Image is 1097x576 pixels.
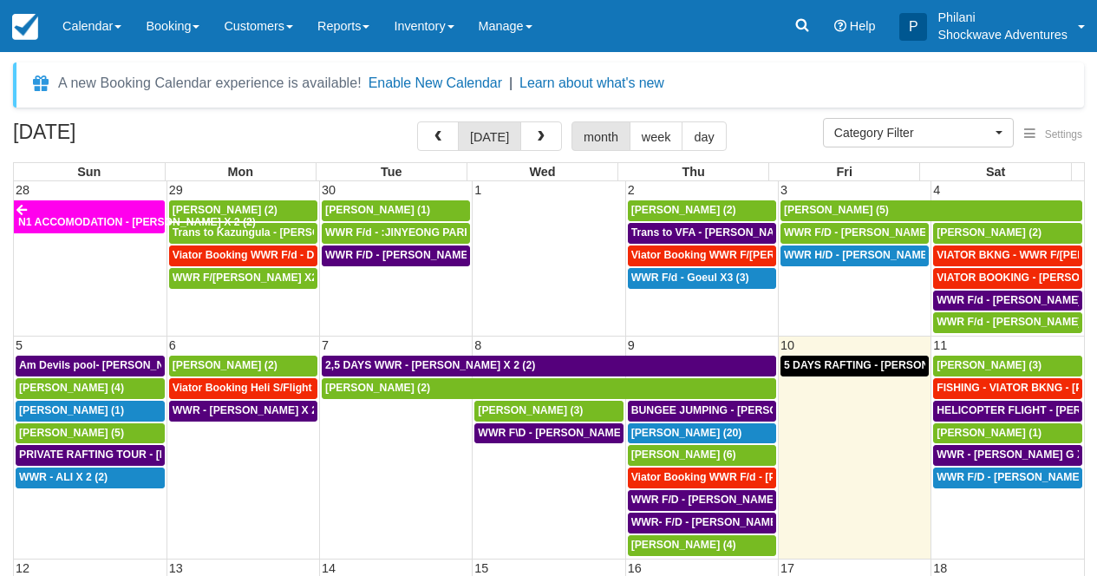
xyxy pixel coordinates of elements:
[169,378,317,399] a: Viator Booking Heli S/Flight - [PERSON_NAME] X 1 (1)
[325,249,506,261] span: WWR F/D - [PERSON_NAME] X 1 (1)
[937,226,1041,239] span: [PERSON_NAME] (2)
[631,272,749,284] span: WWR F/d - Goeul X3 (3)
[628,535,776,556] a: [PERSON_NAME] (4)
[631,494,813,506] span: WWR F/D - [PERSON_NAME] X 4 (4)
[173,404,334,416] span: WWR - [PERSON_NAME] X 2 (2)
[320,338,330,352] span: 7
[169,268,317,289] a: WWR F/[PERSON_NAME] X2 (2)
[850,19,876,33] span: Help
[14,561,31,575] span: 12
[16,468,165,488] a: WWR - ALI X 2 (2)
[931,338,949,352] span: 11
[682,121,726,151] button: day
[12,14,38,40] img: checkfront-main-nav-mini-logo.png
[16,356,165,376] a: Am Devils pool- [PERSON_NAME] X 2 (2)
[784,249,956,261] span: WWR H/D - [PERSON_NAME] 5 (5)
[631,404,852,416] span: BUNGEE JUMPING - [PERSON_NAME] 2 (2)
[780,356,929,376] a: 5 DAYS RAFTING - [PERSON_NAME] X 2 (4)
[14,338,24,352] span: 5
[16,445,165,466] a: PRIVATE RAFTING TOUR - [PERSON_NAME] X 5 (5)
[899,13,927,41] div: P
[628,445,776,466] a: [PERSON_NAME] (6)
[823,118,1014,147] button: Category Filter
[19,359,226,371] span: Am Devils pool- [PERSON_NAME] X 2 (2)
[631,516,806,528] span: WWR- F/D - [PERSON_NAME] 2 (2)
[628,513,776,533] a: WWR- F/D - [PERSON_NAME] 2 (2)
[628,401,776,422] a: BUNGEE JUMPING - [PERSON_NAME] 2 (2)
[19,471,108,483] span: WWR - ALI X 2 (2)
[369,75,502,92] button: Enable New Calendar
[780,200,1082,221] a: [PERSON_NAME] (5)
[933,245,1082,266] a: VIATOR BKNG - WWR F/[PERSON_NAME] 3 (3)
[18,216,256,228] span: N1 ACCOMODATION - [PERSON_NAME] X 2 (2)
[325,204,430,216] span: [PERSON_NAME] (1)
[58,73,362,94] div: A new Booking Calendar experience is available!
[14,200,165,233] a: N1 ACCOMODATION - [PERSON_NAME] X 2 (2)
[173,249,447,261] span: Viator Booking WWR F/d - Duty [PERSON_NAME] 2 (2)
[626,338,637,352] span: 9
[628,468,776,488] a: Viator Booking WWR F/d - [PERSON_NAME] [PERSON_NAME] X2 (2)
[779,183,789,197] span: 3
[933,378,1082,399] a: FISHING - VIATOR BKNG - [PERSON_NAME] 2 (2)
[325,359,535,371] span: 2,5 DAYS WWR - [PERSON_NAME] X 2 (2)
[458,121,521,151] button: [DATE]
[631,249,873,261] span: Viator Booking WWR F/[PERSON_NAME] X 2 (2)
[169,200,317,221] a: [PERSON_NAME] (2)
[473,183,483,197] span: 1
[322,378,776,399] a: [PERSON_NAME] (2)
[322,356,776,376] a: 2,5 DAYS WWR - [PERSON_NAME] X 2 (2)
[473,561,490,575] span: 15
[169,401,317,422] a: WWR - [PERSON_NAME] X 2 (2)
[77,165,101,179] span: Sun
[933,468,1082,488] a: WWR F/D - [PERSON_NAME] X1 (1)
[834,20,846,32] i: Help
[937,359,1041,371] span: [PERSON_NAME] (3)
[1045,128,1082,141] span: Settings
[628,245,776,266] a: Viator Booking WWR F/[PERSON_NAME] X 2 (2)
[19,427,124,439] span: [PERSON_NAME] (5)
[509,75,513,90] span: |
[19,404,124,416] span: [PERSON_NAME] (1)
[173,204,278,216] span: [PERSON_NAME] (2)
[519,75,664,90] a: Learn about what's new
[986,165,1005,179] span: Sat
[13,121,232,154] h2: [DATE]
[933,223,1082,244] a: [PERSON_NAME] (2)
[626,561,643,575] span: 16
[933,312,1082,333] a: WWR F/d - [PERSON_NAME] (1)
[167,338,178,352] span: 6
[933,356,1082,376] a: [PERSON_NAME] (3)
[933,445,1082,466] a: WWR - [PERSON_NAME] G X 1 (1)
[474,423,623,444] a: WWR F\D - [PERSON_NAME] X 3 (3)
[837,165,852,179] span: Fri
[19,382,124,394] span: [PERSON_NAME] (4)
[834,124,991,141] span: Category Filter
[933,423,1082,444] a: [PERSON_NAME] (1)
[631,471,978,483] span: Viator Booking WWR F/d - [PERSON_NAME] [PERSON_NAME] X2 (2)
[14,183,31,197] span: 28
[628,490,776,511] a: WWR F/D - [PERSON_NAME] X 4 (4)
[322,200,470,221] a: [PERSON_NAME] (1)
[474,401,623,422] a: [PERSON_NAME] (3)
[937,427,1041,439] span: [PERSON_NAME] (1)
[169,223,317,244] a: Trans to Kazungula - [PERSON_NAME] x 1 (2)
[16,401,165,422] a: [PERSON_NAME] (1)
[631,226,829,239] span: Trans to VFA - [PERSON_NAME] X 2 (2)
[931,183,942,197] span: 4
[937,9,1068,26] p: Philani
[16,423,165,444] a: [PERSON_NAME] (5)
[529,165,555,179] span: Wed
[173,359,278,371] span: [PERSON_NAME] (2)
[173,226,402,239] span: Trans to Kazungula - [PERSON_NAME] x 1 (2)
[780,223,929,244] a: WWR F/D - [PERSON_NAME] X 4 (4)
[631,539,736,551] span: [PERSON_NAME] (4)
[628,423,776,444] a: [PERSON_NAME] (20)
[473,338,483,352] span: 8
[933,401,1082,422] a: HELICOPTER FLIGHT - [PERSON_NAME] G X 1 (1)
[784,359,1004,371] span: 5 DAYS RAFTING - [PERSON_NAME] X 2 (4)
[169,245,317,266] a: Viator Booking WWR F/d - Duty [PERSON_NAME] 2 (2)
[784,226,965,239] span: WWR F/D - [PERSON_NAME] X 4 (4)
[227,165,253,179] span: Mon
[19,448,279,461] span: PRIVATE RAFTING TOUR - [PERSON_NAME] X 5 (5)
[933,291,1082,311] a: WWR F/d - [PERSON_NAME] X 2 (2)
